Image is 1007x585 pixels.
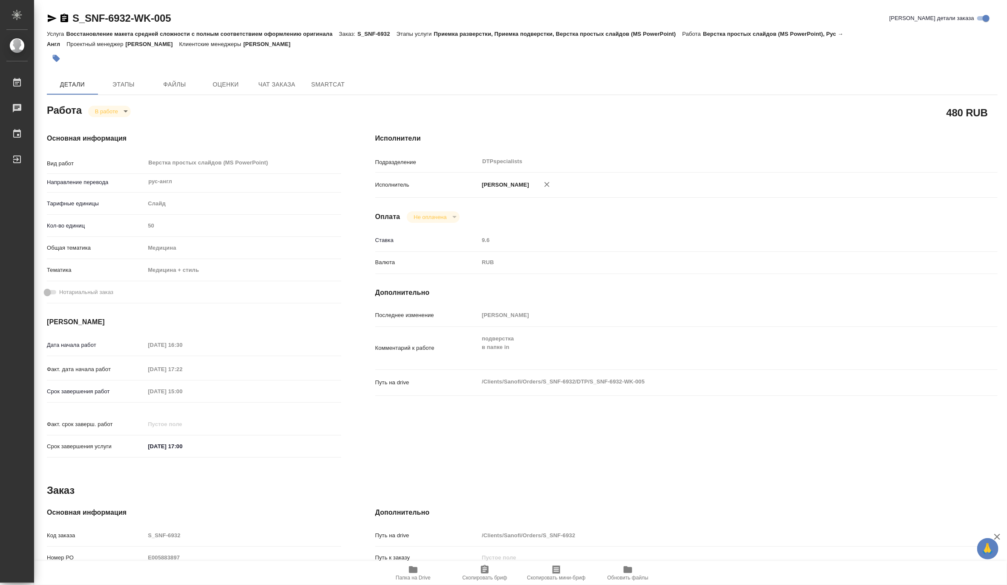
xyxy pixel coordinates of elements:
button: Скопировать ссылку для ЯМессенджера [47,13,57,23]
div: В работе [88,106,131,117]
input: Пустое поле [145,529,341,542]
span: [PERSON_NAME] детали заказа [889,14,974,23]
input: ✎ Введи что-нибудь [145,440,219,452]
p: Направление перевода [47,178,145,187]
textarea: /Clients/Sanofi/Orders/S_SNF-6932/DTP/S_SNF-6932-WK-005 [479,375,946,389]
p: Клиентские менеджеры [179,41,244,47]
p: Этапы услуги [397,31,434,37]
p: [PERSON_NAME] [126,41,179,47]
p: Тематика [47,266,145,274]
div: RUB [479,255,946,270]
button: Скопировать мини-бриф [521,561,592,585]
h2: Работа [47,102,82,117]
p: [PERSON_NAME] [479,181,529,189]
div: Слайд [145,196,341,211]
h4: Оплата [375,212,400,222]
p: Подразделение [375,158,479,167]
span: 🙏 [981,540,995,558]
p: Номер РО [47,553,145,562]
p: Путь к заказу [375,553,479,562]
p: Услуга [47,31,66,37]
button: Удалить исполнителя [538,175,556,194]
button: Скопировать ссылку [59,13,69,23]
p: Работа [682,31,703,37]
h4: Исполнители [375,133,998,144]
p: Ставка [375,236,479,245]
p: S_SNF-6932 [357,31,397,37]
span: Чат заказа [256,79,297,90]
p: Восстановление макета средней сложности с полным соответствием оформлению оригинала [66,31,339,37]
span: Детали [52,79,93,90]
p: Путь на drive [375,531,479,540]
span: SmartCat [308,79,348,90]
span: Оценки [205,79,246,90]
input: Пустое поле [145,339,219,351]
h4: Основная информация [47,133,341,144]
p: [PERSON_NAME] [243,41,297,47]
p: Вид работ [47,159,145,168]
p: Приемка разверстки, Приемка подверстки, Верстка простых слайдов (MS PowerPoint) [434,31,682,37]
button: Папка на Drive [377,561,449,585]
p: Срок завершения работ [47,387,145,396]
button: Скопировать бриф [449,561,521,585]
div: Медицина + стиль [145,263,341,277]
span: Нотариальный заказ [59,288,113,297]
p: Проектный менеджер [66,41,125,47]
h4: Основная информация [47,507,341,518]
button: 🙏 [977,538,998,559]
div: В работе [407,211,459,223]
input: Пустое поле [145,551,341,564]
input: Пустое поле [479,551,946,564]
p: Заказ: [339,31,357,37]
input: Пустое поле [145,385,219,398]
input: Пустое поле [479,234,946,246]
button: Обновить файлы [592,561,664,585]
h2: Заказ [47,484,75,497]
p: Последнее изменение [375,311,479,320]
span: Скопировать мини-бриф [527,575,585,581]
p: Комментарий к работе [375,344,479,352]
span: Обновить файлы [607,575,649,581]
button: В работе [92,108,121,115]
button: Не оплачена [411,213,449,221]
span: Файлы [154,79,195,90]
h4: Дополнительно [375,288,998,298]
input: Пустое поле [145,418,219,430]
div: Медицина [145,241,341,255]
button: Добавить тэг [47,49,66,68]
h2: 480 RUB [947,105,988,120]
p: Факт. срок заверш. работ [47,420,145,429]
p: Срок завершения услуги [47,442,145,451]
p: Тарифные единицы [47,199,145,208]
p: Валюта [375,258,479,267]
input: Пустое поле [479,309,946,321]
h4: [PERSON_NAME] [47,317,341,327]
p: Исполнитель [375,181,479,189]
p: Код заказа [47,531,145,540]
span: Скопировать бриф [462,575,507,581]
p: Путь на drive [375,378,479,387]
a: S_SNF-6932-WK-005 [72,12,171,24]
p: Дата начала работ [47,341,145,349]
span: Этапы [103,79,144,90]
h4: Дополнительно [375,507,998,518]
input: Пустое поле [479,529,946,542]
input: Пустое поле [145,363,219,375]
textarea: подверстка в папке in [479,331,946,363]
input: Пустое поле [145,219,341,232]
p: Общая тематика [47,244,145,252]
span: Папка на Drive [396,575,431,581]
p: Кол-во единиц [47,222,145,230]
p: Факт. дата начала работ [47,365,145,374]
